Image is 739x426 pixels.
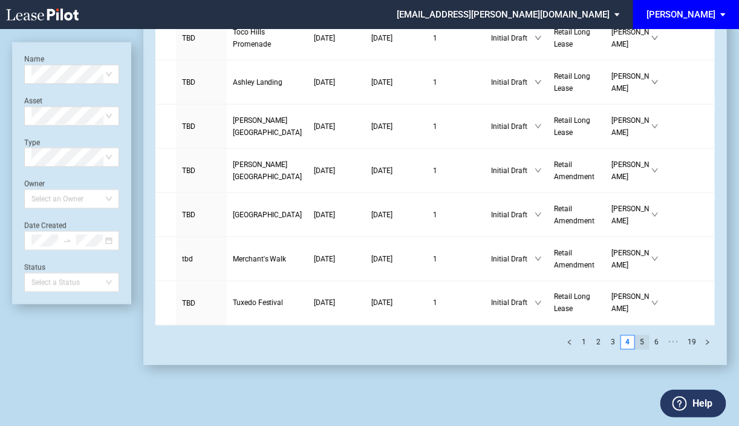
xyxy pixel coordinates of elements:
[562,335,577,350] button: left
[24,55,44,64] label: Name
[182,32,221,44] a: TBD
[434,211,438,219] span: 1
[554,26,599,50] a: Retail Long Lease
[567,339,573,346] span: left
[434,120,480,133] a: 1
[651,34,659,42] span: down
[182,166,195,175] span: TBD
[700,335,715,350] button: right
[233,160,302,181] span: Trenholm Plaza
[535,300,542,307] span: down
[314,34,336,42] span: [DATE]
[434,299,438,307] span: 1
[233,78,283,87] span: Ashley Landing
[372,120,422,133] a: [DATE]
[372,76,422,88] a: [DATE]
[314,122,336,131] span: [DATE]
[314,299,336,307] span: [DATE]
[554,160,594,181] span: Retail Amendment
[372,297,422,309] a: [DATE]
[24,139,40,147] label: Type
[636,336,649,349] a: 5
[554,159,599,183] a: Retail Amendment
[611,247,651,271] span: [PERSON_NAME]
[372,165,422,177] a: [DATE]
[660,390,726,418] button: Help
[182,253,221,265] a: tbd
[535,79,542,86] span: down
[535,123,542,130] span: down
[535,211,542,218] span: down
[233,209,302,221] a: [GEOGRAPHIC_DATA]
[434,165,480,177] a: 1
[24,263,45,272] label: Status
[63,237,71,245] span: swap-right
[554,203,599,227] a: Retail Amendment
[314,120,360,133] a: [DATE]
[554,205,594,225] span: Retail Amendment
[233,114,302,139] a: [PERSON_NAME][GEOGRAPHIC_DATA]
[611,70,651,94] span: [PERSON_NAME]
[611,26,651,50] span: [PERSON_NAME]
[611,159,651,183] span: [PERSON_NAME]
[372,253,422,265] a: [DATE]
[233,299,284,307] span: Tuxedo Festival
[434,166,438,175] span: 1
[24,97,42,105] label: Asset
[372,211,393,219] span: [DATE]
[606,335,620,350] li: 3
[492,253,535,265] span: Initial Draft
[182,165,221,177] a: TBD
[182,78,195,87] span: TBD
[314,209,360,221] a: [DATE]
[554,114,599,139] a: Retail Long Lease
[372,34,393,42] span: [DATE]
[434,209,480,221] a: 1
[554,293,590,313] span: Retail Long Lease
[372,299,393,307] span: [DATE]
[372,255,393,263] span: [DATE]
[607,336,620,349] a: 3
[233,116,302,137] span: Andrews Square
[24,221,67,230] label: Date Created
[314,255,336,263] span: [DATE]
[620,335,635,350] li: 4
[182,122,195,131] span: TBD
[535,167,542,174] span: down
[182,211,195,219] span: TBD
[434,32,480,44] a: 1
[591,335,606,350] li: 2
[314,78,336,87] span: [DATE]
[182,299,195,307] span: TBD
[434,255,438,263] span: 1
[650,336,663,349] a: 6
[492,120,535,133] span: Initial Draft
[182,34,195,42] span: TBD
[664,335,683,350] span: •••
[700,335,715,350] li: Next Page
[182,120,221,133] a: TBD
[182,255,193,263] span: tbd
[492,32,535,44] span: Initial Draft
[492,209,535,221] span: Initial Draft
[611,291,651,315] span: [PERSON_NAME]
[314,32,360,44] a: [DATE]
[651,255,659,263] span: down
[233,76,302,88] a: Ashley Landing
[651,123,659,130] span: down
[592,336,605,349] a: 2
[434,76,480,88] a: 1
[684,336,700,349] a: 19
[434,253,480,265] a: 1
[434,78,438,87] span: 1
[554,249,594,269] span: Retail Amendment
[372,166,393,175] span: [DATE]
[554,247,599,271] a: Retail Amendment
[372,78,393,87] span: [DATE]
[372,32,422,44] a: [DATE]
[63,237,71,245] span: to
[233,253,302,265] a: Merchant's Walk
[434,122,438,131] span: 1
[646,9,715,20] div: [PERSON_NAME]
[621,336,634,349] a: 4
